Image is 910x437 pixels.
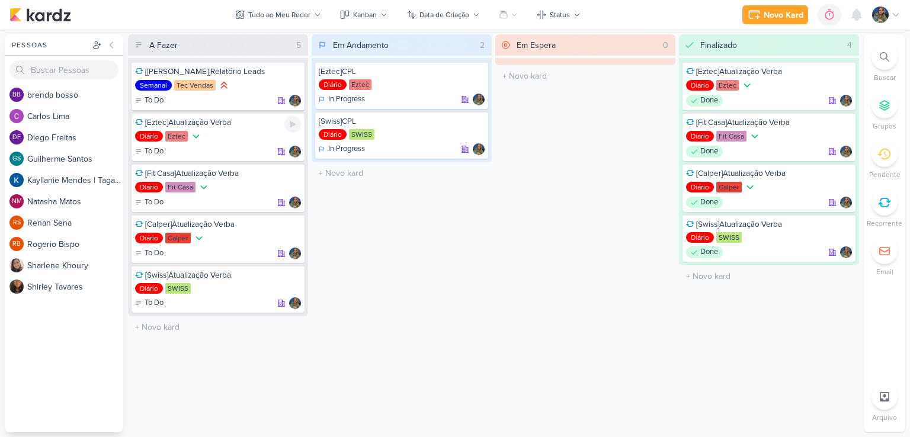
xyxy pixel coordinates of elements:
[135,219,301,230] div: [Calper]Atualização Verba
[289,197,301,208] div: Responsável: Isabella Gutierres
[686,80,714,91] div: Diário
[13,220,21,226] p: RS
[742,5,808,24] button: Novo Kard
[135,131,163,142] div: Diário
[135,182,163,192] div: Diário
[314,165,489,182] input: + Novo kard
[289,248,301,259] div: Responsável: Isabella Gutierres
[700,146,718,158] p: Done
[473,143,485,155] img: Isabella Gutierres
[686,232,714,243] div: Diário
[135,233,163,243] div: Diário
[9,130,24,144] div: Diego Freitas
[135,248,164,259] div: To Do
[135,95,164,107] div: To Do
[840,95,852,107] div: Responsável: Isabella Gutierres
[681,268,857,285] input: + Novo kard
[716,131,746,142] div: Fit Casa
[333,39,389,52] div: Em Andamento
[9,258,24,272] img: Sharlene Khoury
[135,283,163,294] div: Diário
[27,217,123,229] div: R e n a n S e n a
[145,197,164,208] p: To Do
[473,94,485,105] img: Isabella Gutierres
[12,92,21,98] p: bb
[874,72,896,83] p: Buscar
[135,117,301,128] div: [Eztec]Atualização Verba
[716,182,742,192] div: Calper
[328,94,365,105] p: In Progress
[686,168,852,179] div: [Calper]Atualização Verba
[190,130,202,142] div: Prioridade Baixa
[517,39,556,52] div: Em Espera
[135,66,301,77] div: [Tec Vendas]Relatório Leads
[27,131,123,144] div: D i e g o F r e i t a s
[27,89,123,101] div: b r e n d a b o s s o
[840,197,852,208] img: Isabella Gutierres
[319,116,485,127] div: [Swiss]CPL
[686,95,723,107] div: Done
[686,197,723,208] div: Done
[198,181,210,193] div: Prioridade Baixa
[9,152,24,166] div: Guilherme Santos
[869,169,901,180] p: Pendente
[872,7,889,23] img: Isabella Gutierres
[700,95,718,107] p: Done
[842,39,857,52] div: 4
[27,174,123,187] div: K a y l l a n i e M e n d e s | T a g a w a
[27,281,123,293] div: S h i r l e y T a v a r e s
[135,168,301,179] div: [Fit Casa]Atualização Verba
[289,297,301,309] div: Responsável: Isabella Gutierres
[135,297,164,309] div: To Do
[686,117,852,128] div: [Fit Casa]Atualização Verba
[864,44,905,83] li: Ctrl + F
[284,116,301,133] div: Ligar relógio
[873,121,896,131] p: Grupos
[700,246,718,258] p: Done
[145,248,164,259] p: To Do
[165,131,188,142] div: Eztec
[289,197,301,208] img: Isabella Gutierres
[9,40,90,50] div: Pessoas
[319,79,347,90] div: Diário
[193,232,205,244] div: Prioridade Baixa
[27,238,123,250] div: R o g e r i o B i s p o
[876,266,893,277] p: Email
[473,143,485,155] div: Responsável: Isabella Gutierres
[9,173,24,187] img: Kayllanie Mendes | Tagawa
[764,9,803,21] div: Novo Kard
[498,68,673,85] input: + Novo kard
[9,216,24,230] div: Renan Sena
[135,146,164,158] div: To Do
[135,80,172,91] div: Semanal
[840,246,852,258] img: Isabella Gutierres
[319,143,365,155] div: In Progress
[700,197,718,208] p: Done
[744,181,756,193] div: Prioridade Baixa
[686,246,723,258] div: Done
[9,60,118,79] input: Buscar Pessoas
[9,109,24,123] img: Carlos Lima
[686,66,852,77] div: [Eztec]Atualização Verba
[27,110,123,123] div: C a r l o s L i m a
[27,153,123,165] div: G u i l h e r m e S a n t o s
[9,279,24,294] img: Shirley Tavares
[349,79,371,90] div: Eztec
[749,130,761,142] div: Prioridade Baixa
[174,80,216,91] div: Tec Vendas
[328,143,365,155] p: In Progress
[319,66,485,77] div: [Eztec]CPL
[9,194,24,208] div: Natasha Matos
[716,80,739,91] div: Eztec
[686,131,714,142] div: Diário
[27,195,123,208] div: N a t a s h a M a t o s
[165,233,191,243] div: Calper
[686,182,714,192] div: Diário
[9,8,71,22] img: kardz.app
[289,248,301,259] img: Isabella Gutierres
[319,94,365,105] div: In Progress
[12,156,21,162] p: GS
[840,146,852,158] div: Responsável: Isabella Gutierres
[686,219,852,230] div: [Swiss]Atualização Verba
[12,198,22,205] p: NM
